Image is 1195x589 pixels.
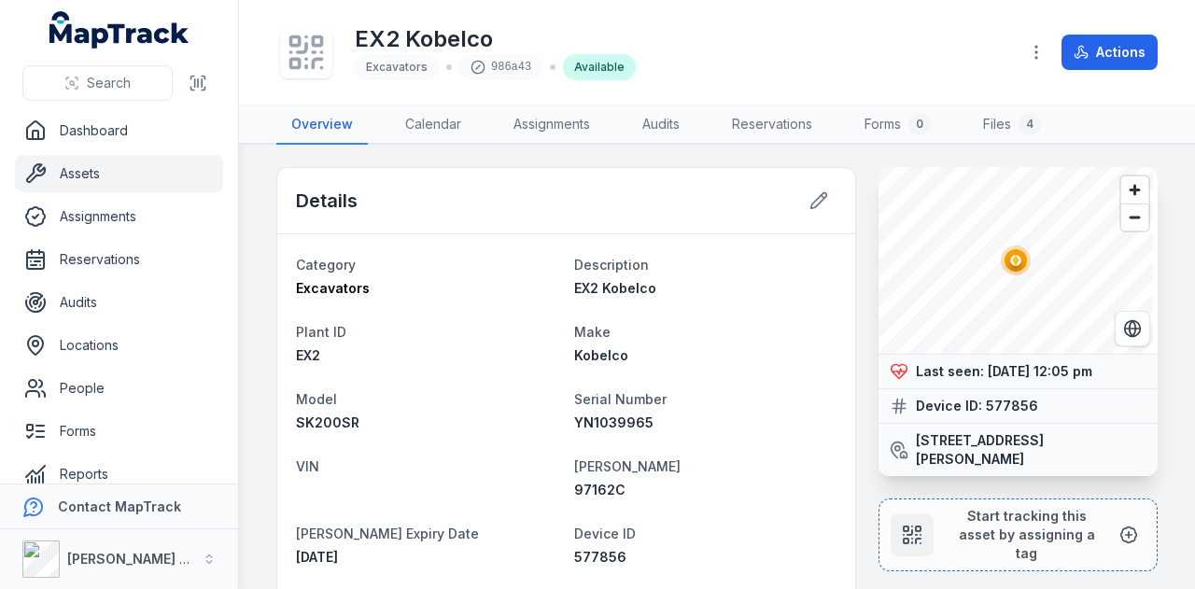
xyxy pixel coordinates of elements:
a: Reservations [717,105,827,145]
button: Zoom out [1121,203,1148,231]
a: Forms0 [850,105,946,145]
span: Excavators [296,280,370,296]
strong: [STREET_ADDRESS][PERSON_NAME] [916,431,1146,469]
span: [DATE] [296,549,338,565]
a: Forms [15,413,223,450]
a: Overview [276,105,368,145]
span: Plant ID [296,324,346,340]
strong: 577856 [986,397,1038,415]
span: Description [574,257,649,273]
a: Audits [627,105,695,145]
span: YN1039965 [574,414,654,430]
a: Audits [15,284,223,321]
span: SK200SR [296,414,359,430]
span: Search [87,74,131,92]
a: People [15,370,223,407]
button: Start tracking this asset by assigning a tag [879,498,1158,571]
h2: Details [296,188,358,214]
strong: Device ID: [916,397,982,415]
div: 0 [908,113,931,135]
a: Calendar [390,105,476,145]
button: Switch to Satellite View [1115,311,1150,346]
button: Actions [1061,35,1158,70]
span: [PERSON_NAME] Expiry Date [296,526,479,541]
span: Excavators [366,60,428,74]
button: Zoom in [1121,176,1148,203]
time: 04/09/2025, 12:05:42 pm [988,363,1092,379]
span: Category [296,257,356,273]
span: Start tracking this asset by assigning a tag [949,507,1104,563]
strong: Last seen: [916,362,984,381]
span: Device ID [574,526,636,541]
a: Reports [15,456,223,493]
span: Make [574,324,611,340]
span: Serial Number [574,391,667,407]
span: Kobelco [574,347,628,363]
a: Assets [15,155,223,192]
span: [DATE] 12:05 pm [988,363,1092,379]
strong: [PERSON_NAME] Group [67,551,220,567]
strong: Contact MapTrack [58,498,181,514]
span: EX2 Kobelco [574,280,656,296]
span: [PERSON_NAME] [574,458,681,474]
a: Assignments [15,198,223,235]
h1: EX2 Kobelco [355,24,636,54]
div: 986a43 [459,54,542,80]
div: Available [563,54,636,80]
a: Reservations [15,241,223,278]
button: Search [22,65,173,101]
a: Locations [15,327,223,364]
div: 4 [1019,113,1041,135]
time: 15/09/2026, 10:00:00 am [296,549,338,565]
a: Assignments [499,105,605,145]
a: Dashboard [15,112,223,149]
a: MapTrack [49,11,190,49]
canvas: Map [879,167,1153,354]
span: EX2 [296,347,320,363]
a: Files4 [968,105,1056,145]
span: 97162C [574,482,626,498]
span: VIN [296,458,319,474]
span: Model [296,391,337,407]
